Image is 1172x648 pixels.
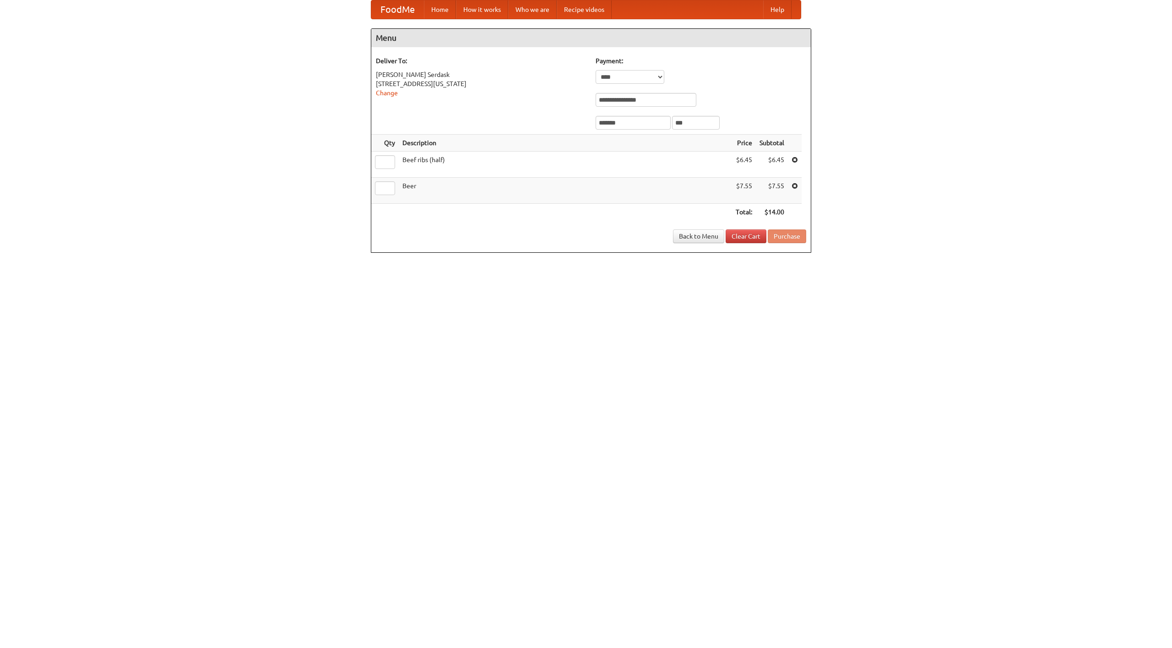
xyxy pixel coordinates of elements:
div: [STREET_ADDRESS][US_STATE] [376,79,586,88]
td: $7.55 [756,178,788,204]
th: Price [732,135,756,152]
td: $6.45 [756,152,788,178]
td: Beef ribs (half) [399,152,732,178]
td: Beer [399,178,732,204]
th: $14.00 [756,204,788,221]
th: Qty [371,135,399,152]
a: Change [376,89,398,97]
th: Description [399,135,732,152]
a: FoodMe [371,0,424,19]
a: Help [763,0,792,19]
a: Home [424,0,456,19]
a: Recipe videos [557,0,612,19]
a: Clear Cart [726,229,766,243]
a: How it works [456,0,508,19]
h5: Deliver To: [376,56,586,65]
a: Back to Menu [673,229,724,243]
a: Who we are [508,0,557,19]
td: $6.45 [732,152,756,178]
th: Total: [732,204,756,221]
td: $7.55 [732,178,756,204]
h5: Payment: [596,56,806,65]
h4: Menu [371,29,811,47]
div: [PERSON_NAME] Serdask [376,70,586,79]
button: Purchase [768,229,806,243]
th: Subtotal [756,135,788,152]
